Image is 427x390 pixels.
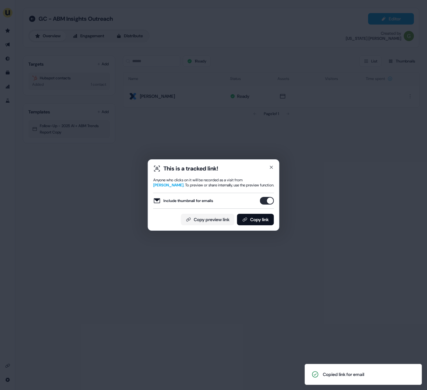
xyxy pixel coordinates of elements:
span: [PERSON_NAME] [153,183,184,188]
div: Copied link for email [323,371,364,378]
label: Include thumbnail for emails [153,197,213,205]
button: Copy link [237,214,274,225]
button: Copy preview link [181,214,235,225]
div: This is a tracked link! [163,165,218,172]
div: Anyone who clicks on it will be recorded as a visit from . To preview or share internally, use th... [153,177,274,188]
